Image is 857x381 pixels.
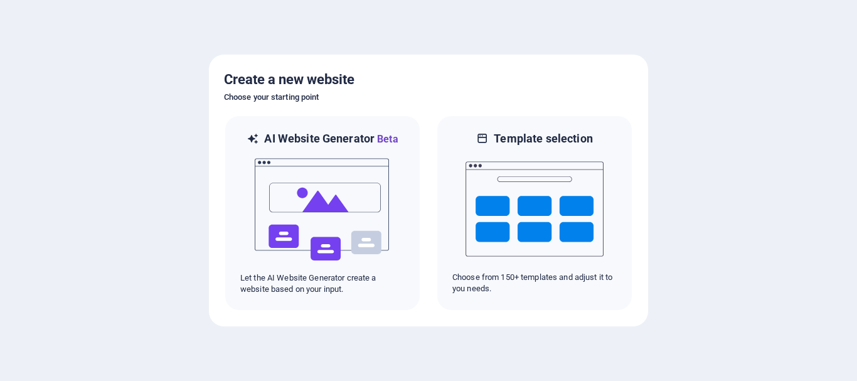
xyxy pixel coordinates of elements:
[452,272,617,294] p: Choose from 150+ templates and adjust it to you needs.
[264,131,398,147] h6: AI Website Generator
[224,115,421,311] div: AI Website GeneratorBetaaiLet the AI Website Generator create a website based on your input.
[375,133,398,145] span: Beta
[253,147,391,272] img: ai
[224,90,633,105] h6: Choose your starting point
[436,115,633,311] div: Template selectionChoose from 150+ templates and adjust it to you needs.
[494,131,592,146] h6: Template selection
[224,70,633,90] h5: Create a new website
[240,272,405,295] p: Let the AI Website Generator create a website based on your input.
